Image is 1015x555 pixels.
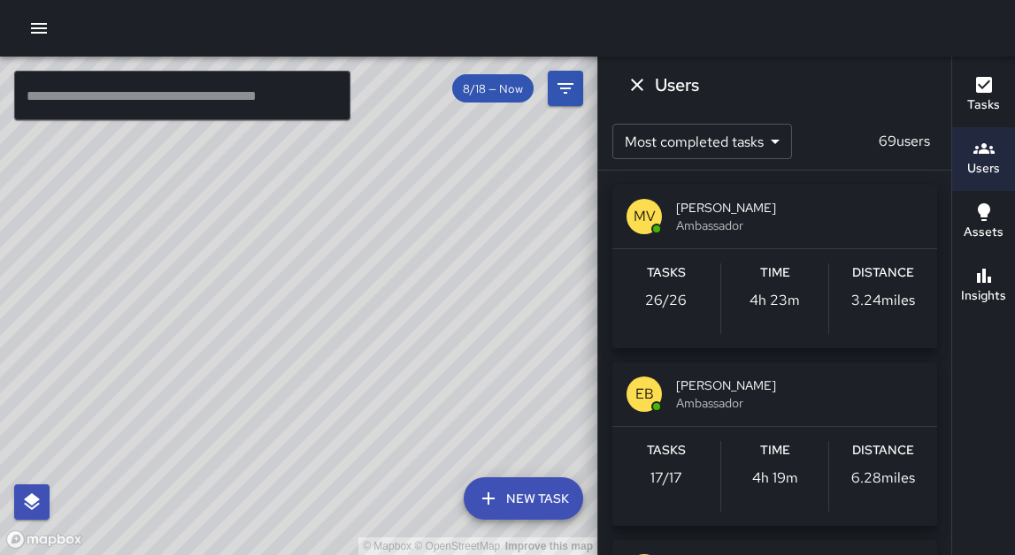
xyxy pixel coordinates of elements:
[464,477,583,520] button: New Task
[676,217,923,234] span: Ambassador
[851,290,915,311] p: 3.24 miles
[872,131,937,152] p: 69 users
[647,441,686,460] h6: Tasks
[676,376,923,394] span: [PERSON_NAME]
[676,199,923,217] span: [PERSON_NAME]
[452,81,534,96] span: 8/18 — Now
[852,441,914,460] h6: Distance
[650,468,682,489] p: 17 / 17
[964,223,1003,242] h6: Assets
[952,127,1015,191] button: Users
[612,124,792,159] div: Most completed tasks
[634,206,656,227] p: MV
[676,394,923,412] span: Ambassador
[760,441,790,460] h6: Time
[760,263,790,283] h6: Time
[619,67,655,103] button: Dismiss
[612,362,937,526] button: EB[PERSON_NAME]AmbassadorTasks17/17Time4h 19mDistance6.28miles
[967,159,1000,179] h6: Users
[750,290,800,311] p: 4h 23m
[952,64,1015,127] button: Tasks
[548,71,583,106] button: Filters
[655,71,699,99] h6: Users
[961,286,1006,306] h6: Insights
[852,263,914,283] h6: Distance
[645,290,687,311] p: 26 / 26
[647,263,686,283] h6: Tasks
[612,185,937,348] button: MV[PERSON_NAME]AmbassadorTasks26/26Time4h 23mDistance3.24miles
[635,384,654,405] p: EB
[952,255,1015,318] button: Insights
[952,191,1015,255] button: Assets
[851,468,915,489] p: 6.28 miles
[967,95,1000,115] h6: Tasks
[752,468,798,489] p: 4h 19m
